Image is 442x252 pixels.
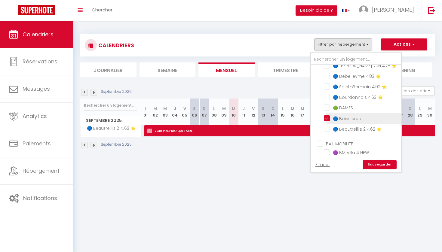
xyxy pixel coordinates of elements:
th: 11 [239,99,249,125]
abbr: M [301,106,304,111]
span: 🔵 Debelleyme 4,83 🌟 [333,73,381,79]
th: 07 [199,99,209,125]
th: 15 [278,99,288,125]
h3: CALENDRIERS [97,38,134,52]
th: 02 [150,99,160,125]
th: 16 [288,99,298,125]
span: 🔵 Saint-Germain 4,92 ⭐️ [333,84,387,90]
button: Actions [381,38,427,50]
abbr: S [193,106,196,111]
abbr: L [145,106,146,111]
abbr: J [174,106,176,111]
th: 28 [405,99,415,125]
abbr: L [419,106,421,111]
th: 04 [170,99,180,125]
img: Super Booking [18,5,55,15]
button: Filtrer par hébergement [314,38,372,50]
th: 18 [307,99,317,125]
li: Mensuel [198,62,255,77]
button: Ouvrir le widget de chat LiveChat [5,2,23,20]
abbr: V [183,106,186,111]
p: Septembre 2025 [101,142,132,147]
span: Paiements [23,140,51,147]
span: Notifications [23,194,57,202]
th: 10 [229,99,239,125]
abbr: M [163,106,167,111]
th: 01 [141,99,151,125]
span: Septembre 2025 [81,116,140,125]
img: ... [359,5,368,14]
th: 13 [258,99,268,125]
abbr: L [282,106,284,111]
span: Calendriers [23,31,54,38]
a: Effacer [315,161,330,168]
p: Septembre 2025 [101,89,132,95]
th: 03 [160,99,170,125]
th: 12 [248,99,258,125]
abbr: V [252,106,255,111]
abbr: M [428,106,432,111]
span: Messages [23,85,50,93]
abbr: D [272,106,275,111]
span: BAIL MOBILITE [326,141,353,147]
th: 30 [425,99,435,125]
button: Gestion des prix [390,86,435,95]
span: 🔵 [PERSON_NAME] 70N 4,78 ⭐️ [333,63,397,69]
abbr: D [409,106,412,111]
th: 08 [209,99,219,125]
th: 17 [297,99,307,125]
span: 🔵 Beautreillis 2 4,62 ⭐️ [333,126,382,132]
li: Journalier [80,62,137,77]
span: 🔵 Beautreillis 2 4,62 ⭐️ [81,125,137,132]
th: 29 [415,99,425,125]
th: 14 [268,99,278,125]
th: 06 [190,99,200,125]
abbr: M [232,106,235,111]
abbr: D [203,106,206,111]
li: Semaine [140,62,196,77]
span: 🔵 Boissières [333,116,361,122]
input: Rechercher un logement... [84,100,137,111]
th: 09 [219,99,229,125]
div: Filtrer par hébergement [310,52,402,173]
span: Analytics [23,112,47,120]
abbr: M [291,106,294,111]
abbr: L [213,106,215,111]
input: Rechercher un logement... [311,54,401,65]
th: 05 [180,99,190,125]
abbr: S [262,106,265,111]
a: Sauvegarder [363,160,397,169]
li: Planning [376,62,432,77]
abbr: M [153,106,157,111]
span: Réservations [23,58,57,65]
span: Chercher [92,7,112,13]
span: Hébergement [23,167,60,175]
abbr: J [242,106,245,111]
span: [PERSON_NAME] [372,6,414,14]
img: logout [428,7,435,14]
abbr: M [222,106,226,111]
li: Trimestre [258,62,314,77]
button: Besoin d'aide ? [296,5,337,16]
